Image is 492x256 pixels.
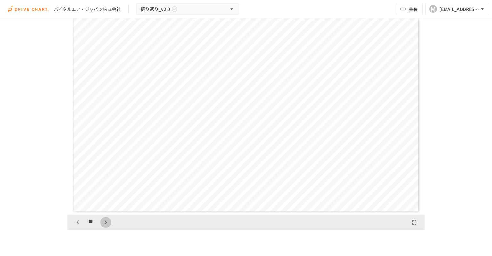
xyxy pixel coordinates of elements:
[409,5,418,12] span: 共有
[429,5,437,13] div: M
[67,15,425,215] div: Page 13
[136,3,239,15] button: 振り返り_v2.0
[141,5,170,13] span: 振り返り_v2.0
[425,3,489,15] button: M[EMAIL_ADDRESS][DOMAIN_NAME]
[8,4,49,14] img: i9VDDS9JuLRLX3JIUyK59LcYp6Y9cayLPHs4hOxMB9W
[54,6,121,12] div: バイタルエア・ジャパン株式会社
[396,3,423,15] button: 共有
[439,5,479,13] div: [EMAIL_ADDRESS][DOMAIN_NAME]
